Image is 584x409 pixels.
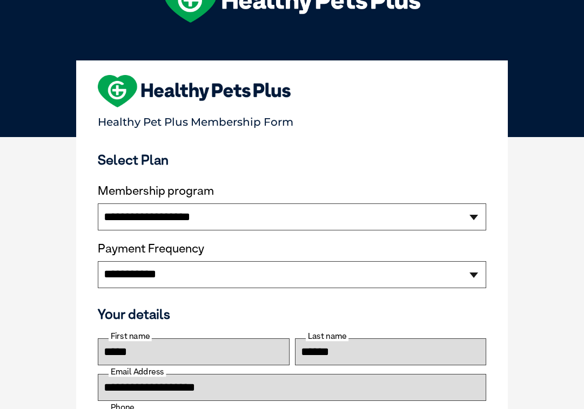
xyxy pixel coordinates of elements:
[98,306,486,322] h3: Your details
[98,75,291,107] img: heart-shape-hpp-logo-large.png
[306,331,348,341] label: Last name
[109,367,166,377] label: Email Address
[98,184,486,198] label: Membership program
[109,331,152,341] label: First name
[98,152,486,168] h3: Select Plan
[98,242,204,256] label: Payment Frequency
[98,111,486,128] p: Healthy Pet Plus Membership Form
